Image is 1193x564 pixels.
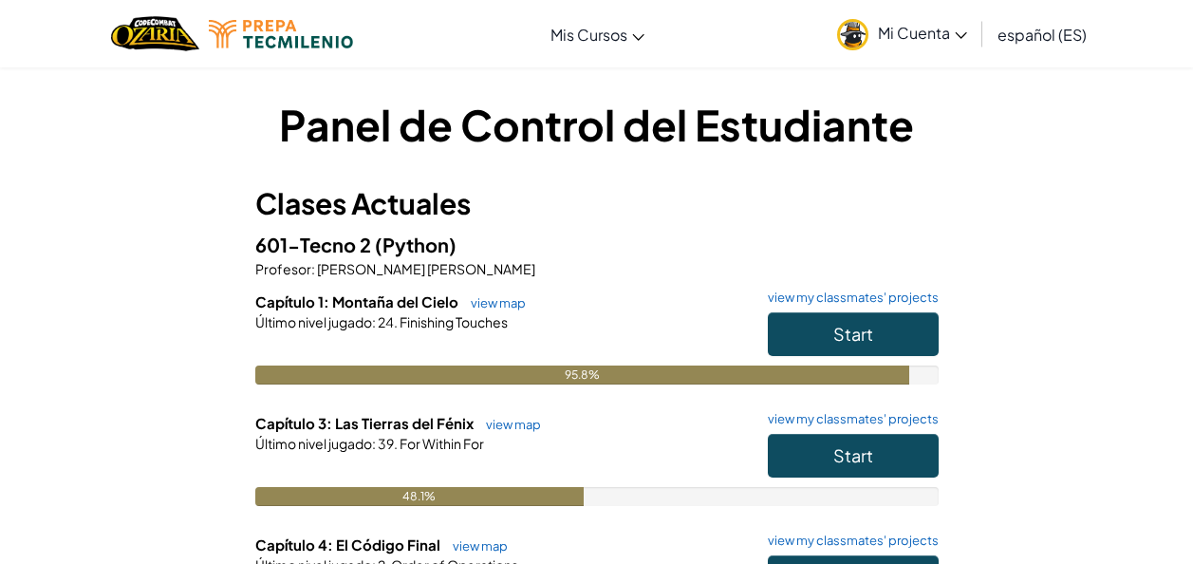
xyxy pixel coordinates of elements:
a: Mis Cursos [541,9,654,60]
span: Mis Cursos [550,25,627,45]
a: view my classmates' projects [758,413,939,425]
h1: Panel de Control del Estudiante [255,95,939,154]
img: Home [111,14,199,53]
img: avatar [837,19,868,50]
a: view map [443,538,508,554]
span: 24. [376,313,398,330]
span: For Within For [398,435,484,452]
a: view map [461,295,526,310]
span: : [372,313,376,330]
span: Último nivel jugado [255,313,372,330]
span: español (ES) [997,25,1087,45]
a: view my classmates' projects [758,535,939,547]
span: Start [833,444,873,466]
span: 601-Tecno 2 [255,233,375,256]
span: Último nivel jugado [255,435,372,452]
span: Profesor [255,260,311,277]
span: Finishing Touches [398,313,508,330]
img: Tecmilenio logo [209,20,353,48]
a: view my classmates' projects [758,291,939,304]
span: (Python) [375,233,457,256]
button: Start [768,312,939,356]
span: : [311,260,315,277]
span: Capítulo 4: El Código Final [255,536,443,554]
a: view map [476,417,541,432]
a: Ozaria by CodeCombat logo [111,14,199,53]
a: español (ES) [988,9,1096,60]
span: 39. [376,435,398,452]
span: Start [833,323,873,345]
button: Start [768,434,939,478]
span: Capítulo 1: Montaña del Cielo [255,292,461,310]
h3: Clases Actuales [255,182,939,225]
span: Mi Cuenta [878,23,967,43]
div: 95.8% [255,366,910,385]
span: : [372,435,376,452]
a: Mi Cuenta [828,4,977,64]
span: Capítulo 3: Las Tierras del Fénix [255,414,476,432]
div: 48.1% [255,487,584,506]
span: [PERSON_NAME] [PERSON_NAME] [315,260,535,277]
